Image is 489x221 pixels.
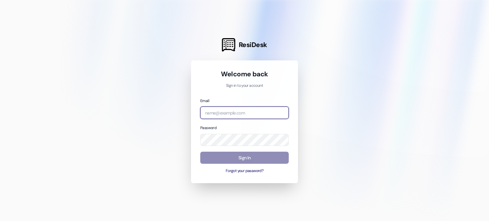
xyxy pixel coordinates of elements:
p: Sign in to your account [200,83,289,89]
label: Email [200,98,209,103]
button: Sign In [200,152,289,164]
input: name@example.com [200,107,289,119]
h1: Welcome back [200,70,289,79]
label: Password [200,125,216,130]
span: ResiDesk [239,40,267,49]
button: Forgot your password? [200,168,289,174]
img: ResiDesk Logo [222,38,235,52]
